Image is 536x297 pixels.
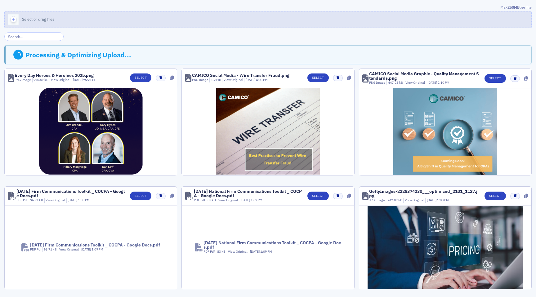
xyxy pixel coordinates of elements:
[218,198,238,202] a: View Original
[29,198,43,203] div: 96.71 kB
[369,189,480,198] div: GettyImages-2228374230___optimized_2101_1127.jpg
[369,80,386,85] div: PNG Image
[42,247,57,252] div: 96.71 kB
[194,198,205,203] div: PDF Pdf
[51,78,70,82] a: View Original
[228,249,248,254] a: View Original
[22,17,54,22] span: Select or drag files
[194,189,303,198] div: [DATE] National Firm Communications Toolkit _ COCPA - Google Docs.pdf
[369,198,385,203] div: JPG Image
[216,249,226,254] div: 83 kB
[203,241,341,249] div: [DATE] National Firm Communications Toolkit _ COCPA - Google Docs.pdf
[81,247,92,251] span: [DATE]
[16,198,28,203] div: PDF Pdf
[92,247,103,251] span: 1:09 PM
[130,192,151,200] button: Select
[46,198,65,202] a: View Original
[307,73,329,82] button: Select
[427,80,438,85] span: [DATE]
[68,198,78,202] span: [DATE]
[224,78,243,82] a: View Original
[16,189,126,198] div: [DATE] Firm Communications Toolkit _ COCPA - Google Docs.pdf
[203,249,215,254] div: PDF Pdf
[369,72,480,80] div: CAMICO Social Media Graphic - Quality Management Standards.png
[83,78,95,82] span: 7:22 PM
[246,78,256,82] span: [DATE]
[192,78,208,82] div: PNG Image
[438,80,449,85] span: 2:10 PM
[485,74,506,83] button: Select
[73,78,83,82] span: [DATE]
[405,198,424,202] a: View Original
[256,78,268,82] span: 4:03 PM
[240,198,251,202] span: [DATE]
[507,5,520,10] span: 250MB
[386,80,403,85] div: 447.23 kB
[209,78,221,82] div: 1.2 MB
[15,78,31,82] div: PNG Image
[427,198,437,202] span: [DATE]
[485,192,506,200] button: Select
[59,247,79,251] a: View Original
[250,249,260,254] span: [DATE]
[30,243,160,247] div: [DATE] Firm Communications Toolkit _ COCPA - Google Docs.pdf
[4,4,532,11] div: Max per file
[78,198,90,202] span: 1:09 PM
[15,73,94,78] div: Every Day Heroes & Heroines 2025.png
[130,73,151,82] button: Select
[25,51,131,59] div: Processing & Optimizing Upload...
[260,249,272,254] span: 1:09 PM
[405,80,425,85] a: View Original
[30,247,41,252] div: PDF Pdf
[192,73,289,78] div: CAMICO Social Media - Wire Transfer Fraud.png
[32,78,49,82] div: 770.57 kB
[386,198,402,203] div: 247.07 kB
[4,32,64,41] input: Search…
[206,198,216,203] div: 83 kB
[307,192,329,200] button: Select
[4,11,532,28] button: Select or drag files
[251,198,262,202] span: 1:09 PM
[437,198,449,202] span: 1:00 PM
